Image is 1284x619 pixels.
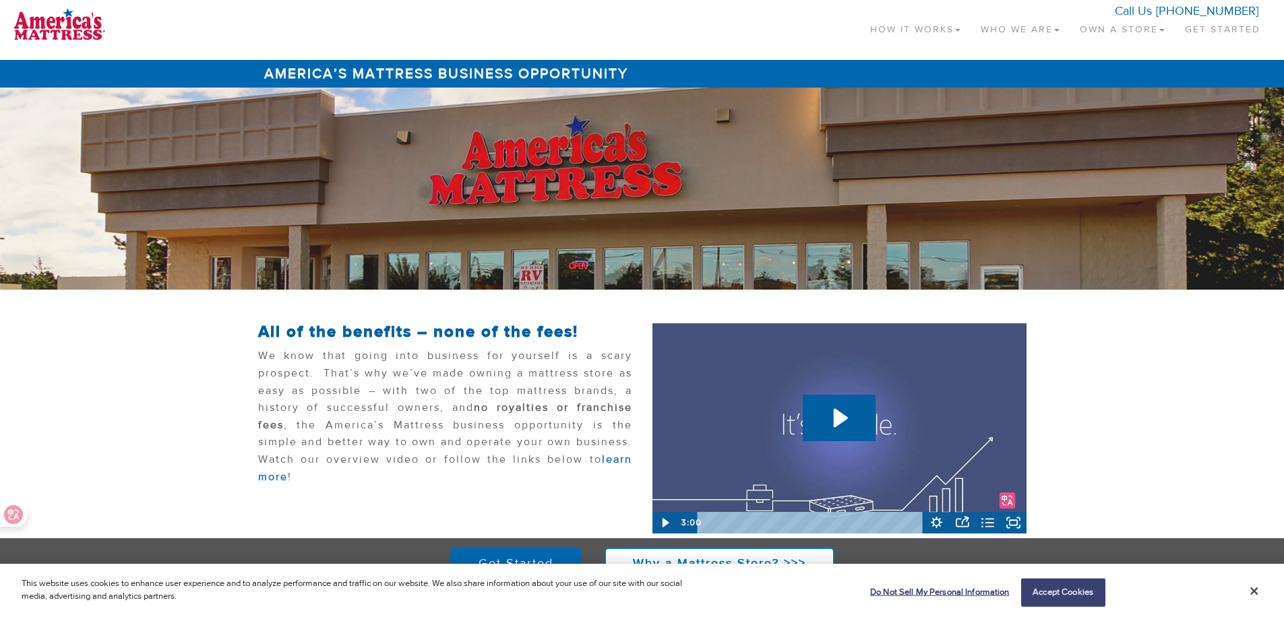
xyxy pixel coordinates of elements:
[971,7,1070,46] a: Who We Are
[975,512,1001,533] button: Open chapters
[605,548,834,580] a: Why a Mattress Store? >>>
[258,453,632,484] a: learn more
[258,323,632,341] h2: All of the benefits – none of the fees!
[1175,7,1271,46] a: Get Started
[1250,585,1258,597] button: Close
[1070,7,1175,46] a: Own a Store
[13,7,105,40] img: logo
[22,577,706,604] p: This website uses cookies to enhance user experience and to analyze performance and traffic on ou...
[1001,512,1027,533] button: Fullscreen
[258,60,1027,88] h1: America’s Mattress Business Opportunity
[258,401,632,432] strong: no royalties or franchise fees
[950,512,975,533] button: Open sharing menu
[1021,579,1105,607] button: Accept Cookies
[698,512,924,533] div: Chapter Markers
[860,7,971,46] a: How It Works
[707,512,917,533] div: Playbar
[924,512,950,533] button: Show settings menu
[652,512,678,533] button: Play Video
[863,579,1010,606] button: Do Not Sell My Personal Information
[258,348,632,492] p: We know that going into business for yourself is a scary prospect. That’s why we’ve made owning a...
[1115,3,1152,19] span: Call Us
[633,556,806,571] strong: Why a Mattress Store? >>>
[1156,3,1258,19] a: [PHONE_NUMBER]
[652,323,1027,533] img: Video Thumbnail
[803,395,876,441] button: Play Video: AmMatt Sleep Simple Intro Video
[450,548,582,580] a: Get Started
